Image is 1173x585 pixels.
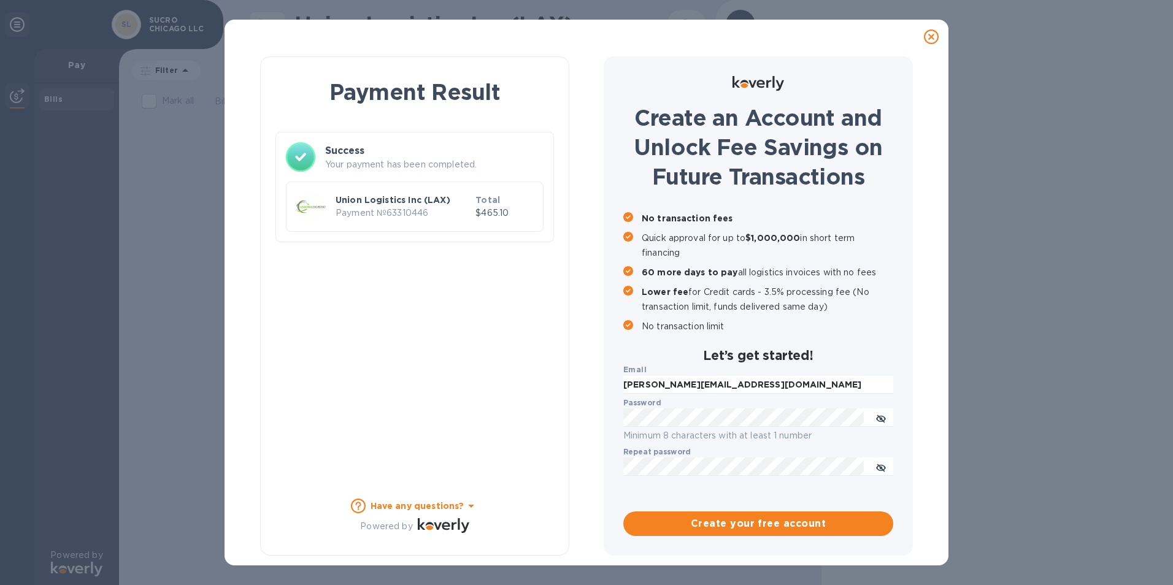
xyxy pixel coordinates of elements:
[745,233,800,243] b: $1,000,000
[633,516,883,531] span: Create your free account
[642,265,893,280] p: all logistics invoices with no fees
[623,103,893,191] h1: Create an Account and Unlock Fee Savings on Future Transactions
[325,158,544,171] p: Your payment has been completed.
[642,213,733,223] b: No transaction fees
[623,376,893,394] input: Enter email address
[280,77,549,107] h1: Payment Result
[623,449,691,456] label: Repeat password
[418,518,469,533] img: Logo
[869,405,893,430] button: toggle password visibility
[623,429,893,443] p: Minimum 8 characters with at least 1 number
[642,287,688,297] b: Lower fee
[336,194,471,206] p: Union Logistics Inc (LAX)
[623,511,893,536] button: Create your free account
[475,195,500,205] b: Total
[623,348,893,363] h2: Let’s get started!
[733,76,784,91] img: Logo
[623,365,647,374] b: Email
[623,400,661,407] label: Password
[336,207,471,220] p: Payment № 63310446
[360,520,412,533] p: Powered by
[371,501,464,511] b: Have any questions?
[642,319,893,334] p: No transaction limit
[869,454,893,479] button: toggle password visibility
[642,231,893,260] p: Quick approval for up to in short term financing
[642,285,893,314] p: for Credit cards - 3.5% processing fee (No transaction limit, funds delivered same day)
[642,267,738,277] b: 60 more days to pay
[325,143,544,158] h3: Success
[475,207,533,220] p: $465.10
